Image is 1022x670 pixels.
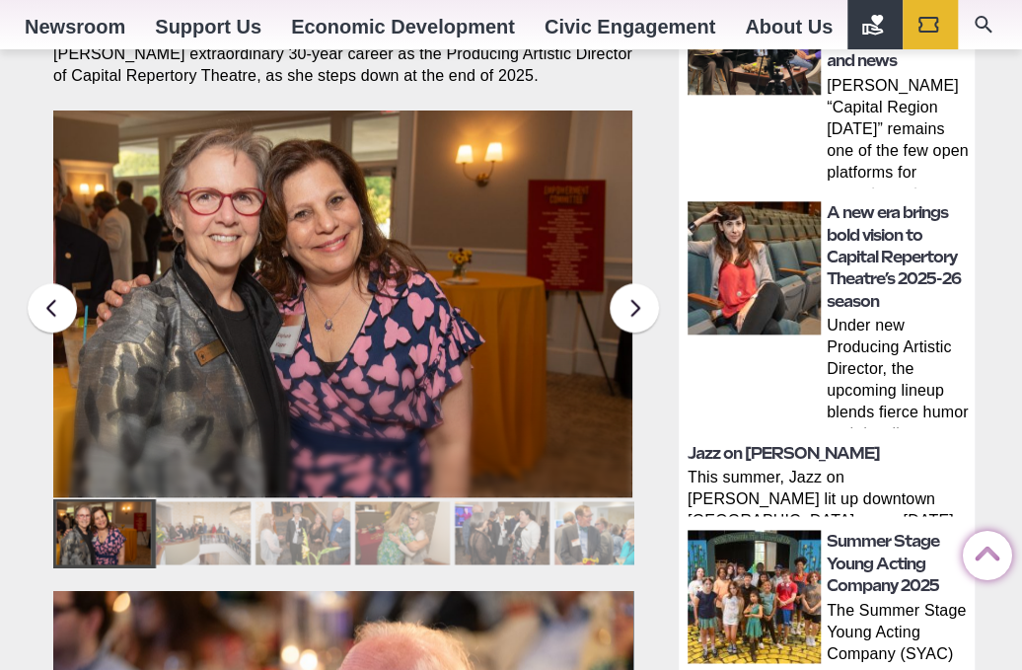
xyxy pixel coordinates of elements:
button: Previous slide [28,283,77,333]
p: Under new Producing Artistic Director, the upcoming lineup blends fierce humor and dazzling theat... [827,315,969,427]
a: Summer Stage Young Acting Company 2025 [827,532,939,595]
a: A new era brings bold vision to Capital Repertory Theatre’s 2025-26 season [827,203,961,311]
p: This summer, Jazz on [PERSON_NAME] lit up downtown [GEOGRAPHIC_DATA] every [DATE] with live, lunc... [688,467,969,516]
a: Back to Top [963,532,1002,571]
a: Jazz on [PERSON_NAME] [688,444,880,463]
img: thumbnail: A new era brings bold vision to Capital Repertory Theatre’s 2025-26 season [688,201,821,335]
p: [PERSON_NAME] “Capital Region [DATE]” remains one of the few open platforms for everyday voices S... [827,75,969,187]
button: Next slide [610,283,659,333]
p: “[PERSON_NAME]: Up in Lights,” was a special celebratory event honoring [PERSON_NAME] extraordina... [53,22,633,87]
img: thumbnail: Summer Stage Young Acting Company 2025 [688,530,821,663]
